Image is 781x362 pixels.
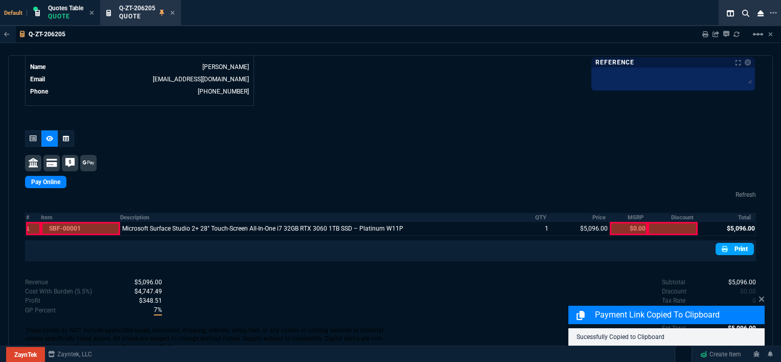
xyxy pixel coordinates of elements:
[577,332,756,342] p: Sucessfully Copied to Clipboard
[30,74,249,84] tr: undefined
[45,350,95,359] a: msbcCompanyName
[752,28,764,40] mat-icon: Example home icon
[134,288,162,295] span: Cost With Burden (5.5%)
[144,305,162,315] p: spec.value
[129,296,162,305] p: spec.value
[25,176,66,188] a: Pay Online
[736,191,756,198] a: Refresh
[4,31,10,38] nx-icon: Back to Table
[595,309,763,321] p: Payment Link Copied to Clipboard
[25,278,48,287] p: Revenue
[738,7,753,19] nx-icon: Search
[29,30,65,38] p: Q-ZT-206205
[728,279,756,286] span: 5096
[521,213,550,222] th: QTY
[48,5,83,12] span: Quotes Table
[719,278,756,287] p: spec.value
[48,12,83,20] p: Quote
[30,62,249,72] tr: undefined
[731,287,756,296] p: spec.value
[753,7,768,19] nx-icon: Close Workbench
[89,9,94,17] nx-icon: Close Tab
[125,287,162,296] p: spec.value
[610,213,647,222] th: MSRP
[716,243,754,255] a: Print
[30,63,45,71] span: Name
[30,88,48,95] span: Phone
[202,63,249,71] a: [PERSON_NAME]
[696,347,745,362] a: Create Item
[125,278,162,287] p: spec.value
[26,213,41,222] th: #
[119,5,155,12] span: Q-ZT-206205
[698,213,755,222] th: Total
[30,76,45,83] span: Email
[41,213,120,222] th: Item
[662,278,685,287] p: undefined
[662,287,686,296] p: undefined
[723,7,738,19] nx-icon: Split Panels
[134,279,162,286] span: Revenue
[550,213,610,222] th: Price
[154,305,162,315] span: With Burden (5.5%)
[120,213,521,222] th: Description
[595,58,634,66] p: Reference
[768,30,773,38] a: Hide Workbench
[25,326,390,351] p: These prices do NOT include applicable taxes, insurance, shipping, delivery, setup fees, or any c...
[30,86,249,97] tr: undefined
[119,12,155,20] p: Quote
[139,297,162,304] span: With Burden (5.5%)
[770,8,777,18] nx-icon: Open New Tab
[4,10,27,16] span: Default
[25,306,56,315] p: With Burden (5.5%)
[170,9,175,17] nx-icon: Close Tab
[153,76,249,83] a: [EMAIL_ADDRESS][DOMAIN_NAME]
[648,213,698,222] th: Discount
[25,287,92,296] p: Cost With Burden (5.5%)
[198,88,249,95] a: 469-249-2107
[25,296,40,305] p: With Burden (5.5%)
[740,288,756,295] span: 0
